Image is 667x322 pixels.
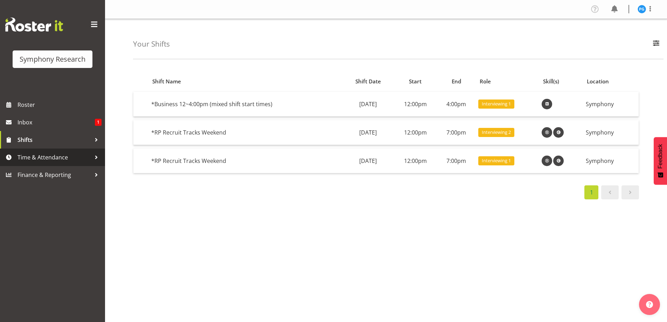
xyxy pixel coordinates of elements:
span: Start [409,77,422,85]
td: *RP Recruit Tracks Weekend [148,149,342,173]
span: Time & Attendance [18,152,91,163]
td: Symphony [583,120,639,145]
span: Shifts [18,135,91,145]
span: Role [480,77,491,85]
img: patricia-gilmour9541.jpg [638,5,646,13]
td: 7:00pm [437,120,475,145]
img: help-xxl-2.png [646,301,653,308]
span: Inbox [18,117,95,128]
td: *Business 12~4:00pm (mixed shift start times) [148,92,342,117]
h4: Your Shifts [133,40,170,48]
td: [DATE] [342,149,394,173]
span: Feedback [657,144,663,169]
td: 12:00pm [394,92,437,117]
div: Symphony Research [20,54,85,64]
span: Shift Date [355,77,381,85]
td: 12:00pm [394,120,437,145]
span: Interviewing 1 [482,101,511,107]
span: Skill(s) [543,77,559,85]
span: Shift Name [152,77,181,85]
button: Filter Employees [649,36,663,52]
img: Rosterit website logo [5,18,63,32]
td: 4:00pm [437,92,475,117]
span: Finance & Reporting [18,170,91,180]
td: 12:00pm [394,149,437,173]
span: 1 [95,119,102,126]
span: Interviewing 2 [482,129,511,136]
td: [DATE] [342,120,394,145]
span: Location [587,77,609,85]
td: *RP Recruit Tracks Weekend [148,120,342,145]
td: Symphony [583,92,639,117]
td: 7:00pm [437,149,475,173]
button: Feedback - Show survey [654,137,667,185]
td: [DATE] [342,92,394,117]
span: End [452,77,461,85]
span: Interviewing 1 [482,157,511,164]
span: Roster [18,100,102,110]
td: Symphony [583,149,639,173]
